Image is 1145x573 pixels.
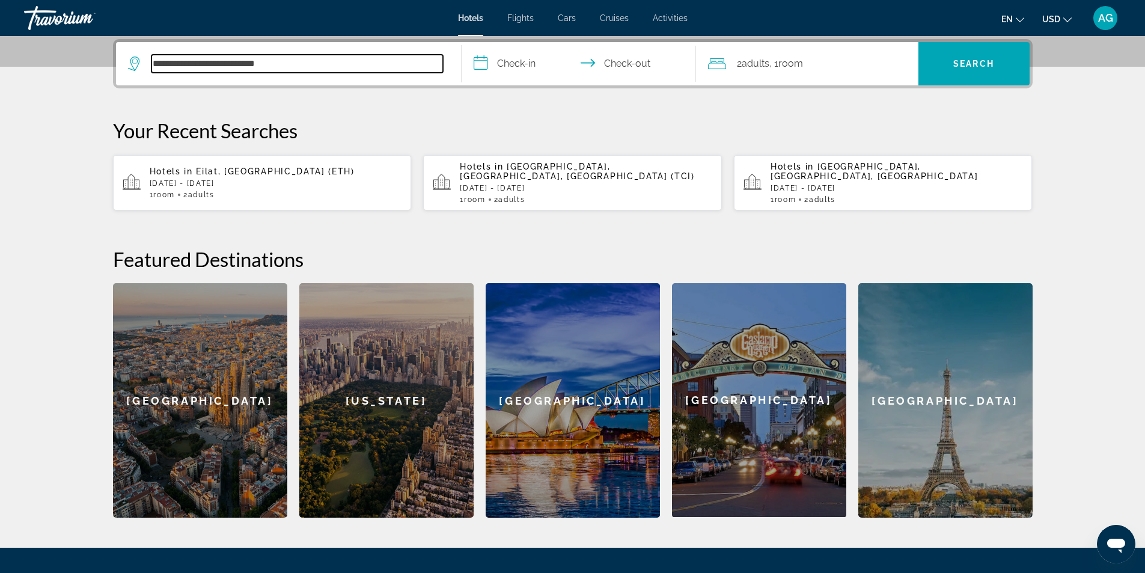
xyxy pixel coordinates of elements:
span: USD [1042,14,1060,24]
input: Search hotel destination [151,55,443,73]
button: Select check in and out date [462,42,696,85]
span: Hotels in [460,162,503,171]
span: Search [953,59,994,69]
a: Cars [558,13,576,23]
span: Adults [742,58,769,69]
a: Travorium [24,2,144,34]
span: Room [778,58,803,69]
button: Hotels in [GEOGRAPHIC_DATA], [GEOGRAPHIC_DATA], [GEOGRAPHIC_DATA] (TCI)[DATE] - [DATE]1Room2Adults [423,155,722,211]
button: User Menu [1090,5,1121,31]
span: Hotels in [150,167,193,176]
a: San Diego[GEOGRAPHIC_DATA] [672,283,846,518]
button: Hotels in [GEOGRAPHIC_DATA], [GEOGRAPHIC_DATA], [GEOGRAPHIC_DATA][DATE] - [DATE]1Room2Adults [734,155,1033,211]
div: [US_STATE] [299,283,474,518]
span: 2 [494,195,525,204]
a: Activities [653,13,688,23]
p: Your Recent Searches [113,118,1033,142]
span: 1 [460,195,485,204]
span: Room [153,191,175,199]
span: 2 [737,55,769,72]
button: Change currency [1042,10,1072,28]
span: Adults [809,195,835,204]
span: Eilat, [GEOGRAPHIC_DATA] (ETH) [196,167,354,176]
p: [DATE] - [DATE] [771,184,1023,192]
a: Hotels [458,13,483,23]
div: [GEOGRAPHIC_DATA] [113,283,287,518]
span: en [1001,14,1013,24]
iframe: לחצן לפתיחת חלון הודעות הטקסט [1097,525,1135,563]
span: , 1 [769,55,803,72]
a: Flights [507,13,534,23]
span: [GEOGRAPHIC_DATA], [GEOGRAPHIC_DATA], [GEOGRAPHIC_DATA] [771,162,978,181]
span: Room [775,195,796,204]
span: 1 [150,191,175,199]
a: Sydney[GEOGRAPHIC_DATA] [486,283,660,518]
span: Adults [498,195,525,204]
div: [GEOGRAPHIC_DATA] [672,283,846,517]
span: 2 [804,195,835,204]
span: [GEOGRAPHIC_DATA], [GEOGRAPHIC_DATA], [GEOGRAPHIC_DATA] (TCI) [460,162,695,181]
span: Hotels in [771,162,814,171]
span: 1 [771,195,796,204]
div: Search widget [116,42,1030,85]
button: Change language [1001,10,1024,28]
span: 2 [183,191,215,199]
h2: Featured Destinations [113,247,1033,271]
p: [DATE] - [DATE] [150,179,402,188]
span: Room [464,195,486,204]
div: [GEOGRAPHIC_DATA] [858,283,1033,518]
a: Cruises [600,13,629,23]
a: New York[US_STATE] [299,283,474,518]
a: Paris[GEOGRAPHIC_DATA] [858,283,1033,518]
div: [GEOGRAPHIC_DATA] [486,283,660,518]
a: Barcelona[GEOGRAPHIC_DATA] [113,283,287,518]
button: Travelers: 2 adults, 0 children [696,42,918,85]
button: Hotels in Eilat, [GEOGRAPHIC_DATA] (ETH)[DATE] - [DATE]1Room2Adults [113,155,412,211]
span: AG [1098,12,1113,24]
span: Adults [188,191,215,199]
p: [DATE] - [DATE] [460,184,712,192]
button: Search [918,42,1030,85]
